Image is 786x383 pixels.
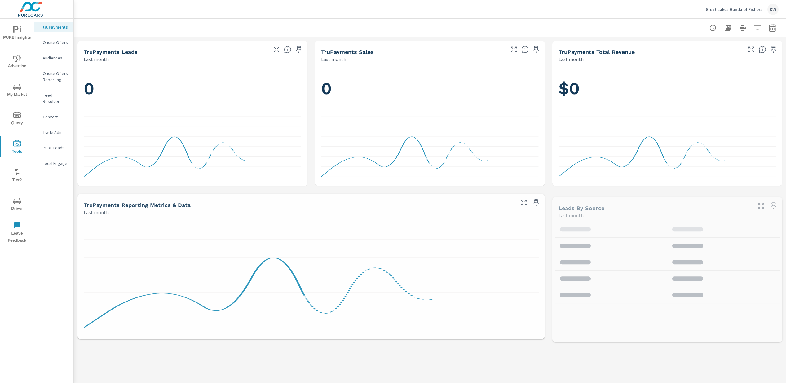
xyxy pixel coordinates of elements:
button: Make Fullscreen [272,45,281,55]
div: Trade Admin [34,128,73,137]
button: Apply Filters [751,22,764,34]
div: truPayments [34,22,73,32]
span: Save this to your personalized report [769,201,779,211]
div: Onsite Offers Reporting [34,69,73,84]
button: "Export Report to PDF" [722,22,734,34]
div: Feed Resolver [34,90,73,106]
p: PURE Leads [43,145,68,151]
p: Trade Admin [43,129,68,135]
p: Great Lakes Honda of Fishers [706,7,762,12]
span: Save this to your personalized report [769,45,779,55]
h5: truPayments Leads [84,49,138,55]
span: Save this to your personalized report [294,45,304,55]
div: nav menu [0,19,34,247]
button: Select Date Range [766,22,779,34]
div: PURE Leads [34,143,73,152]
span: Advertise [2,55,32,70]
p: Convert [43,114,68,120]
h1: $0 [559,78,776,99]
p: Onsite Offers [43,39,68,46]
span: PURE Insights [2,26,32,41]
p: Feed Resolver [43,92,68,104]
div: Local Engage [34,159,73,168]
p: Last month [559,212,584,219]
h1: 0 [84,78,301,99]
div: Audiences [34,53,73,63]
button: Make Fullscreen [509,45,519,55]
p: Local Engage [43,160,68,166]
p: Last month [321,55,346,63]
span: Tools [2,140,32,155]
p: Last month [559,55,584,63]
button: Make Fullscreen [746,45,756,55]
div: Onsite Offers [34,38,73,47]
p: Audiences [43,55,68,61]
p: Last month [84,55,109,63]
h5: truPayments Sales [321,49,374,55]
h5: truPayments Total Revenue [559,49,635,55]
p: Onsite Offers Reporting [43,70,68,83]
span: Leave Feedback [2,222,32,244]
p: Last month [84,209,109,216]
h5: truPayments Reporting Metrics & Data [84,202,191,208]
span: My Market [2,83,32,98]
span: Tier2 [2,169,32,184]
button: Make Fullscreen [756,201,766,211]
h5: Leads By Source [559,205,604,211]
p: truPayments [43,24,68,30]
span: Save this to your personalized report [531,198,541,208]
h1: 0 [321,78,539,99]
span: Save this to your personalized report [531,45,541,55]
span: Total revenue from sales matched to a truPayments lead. [Source: This data is sourced from the de... [759,46,766,53]
div: KW [767,4,779,15]
span: Query [2,112,32,127]
div: Convert [34,112,73,121]
span: The number of truPayments leads. [284,46,291,53]
span: Number of sales matched to a truPayments lead. [Source: This data is sourced from the dealer's DM... [521,46,529,53]
button: Make Fullscreen [519,198,529,208]
span: Driver [2,197,32,212]
button: Print Report [736,22,749,34]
